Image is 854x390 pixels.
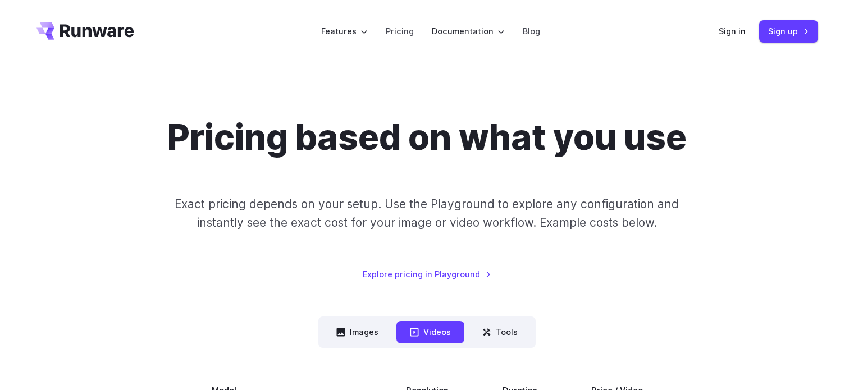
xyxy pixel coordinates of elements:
label: Features [321,25,368,38]
a: Pricing [386,25,414,38]
button: Videos [396,321,464,343]
a: Go to / [36,22,134,40]
button: Images [323,321,392,343]
a: Blog [523,25,540,38]
a: Sign up [759,20,818,42]
h1: Pricing based on what you use [167,117,687,159]
label: Documentation [432,25,505,38]
a: Sign in [719,25,746,38]
button: Tools [469,321,531,343]
a: Explore pricing in Playground [363,268,491,281]
p: Exact pricing depends on your setup. Use the Playground to explore any configuration and instantl... [153,195,700,232]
